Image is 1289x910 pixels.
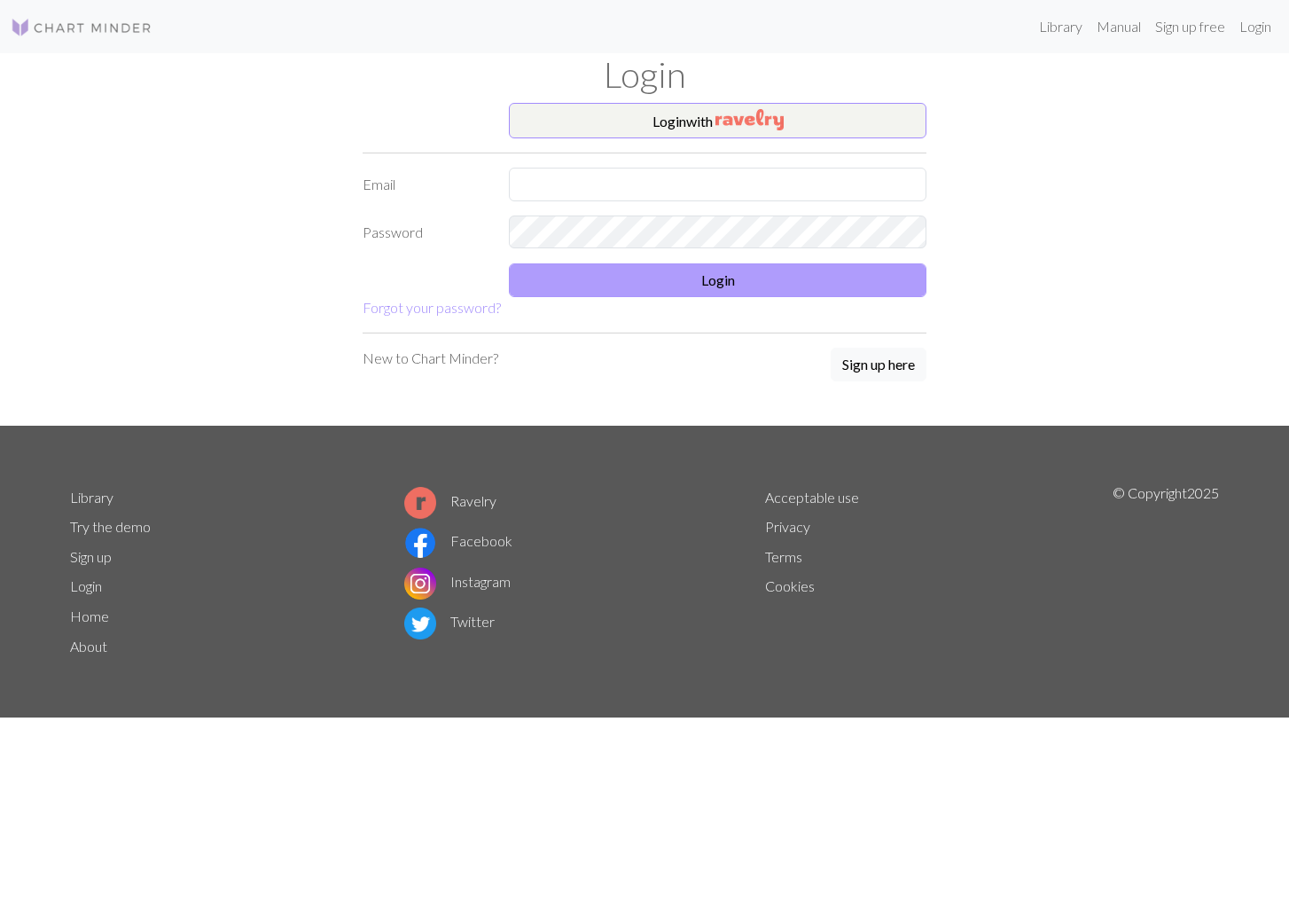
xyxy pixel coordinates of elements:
[1032,9,1090,44] a: Library
[1090,9,1148,44] a: Manual
[831,348,926,381] button: Sign up here
[404,527,436,559] img: Facebook logo
[765,489,859,506] a: Acceptable use
[70,577,102,594] a: Login
[70,638,107,655] a: About
[765,548,802,565] a: Terms
[404,532,512,549] a: Facebook
[404,492,496,509] a: Ravelry
[59,53,1230,96] h1: Login
[765,518,810,535] a: Privacy
[404,568,436,600] img: Instagram logo
[363,299,501,316] a: Forgot your password?
[715,109,784,130] img: Ravelry
[404,608,436,639] img: Twitter logo
[509,103,926,138] button: Loginwith
[363,348,498,369] p: New to Chart Minder?
[765,577,815,594] a: Cookies
[831,348,926,383] a: Sign up here
[1113,482,1219,662] p: © Copyright 2025
[404,613,495,630] a: Twitter
[404,573,511,590] a: Instagram
[352,216,498,249] label: Password
[11,17,152,38] img: Logo
[1148,9,1232,44] a: Sign up free
[404,487,436,519] img: Ravelry logo
[70,518,151,535] a: Try the demo
[70,608,109,624] a: Home
[70,489,113,506] a: Library
[352,168,498,201] label: Email
[509,263,926,297] button: Login
[1232,9,1278,44] a: Login
[70,548,112,565] a: Sign up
